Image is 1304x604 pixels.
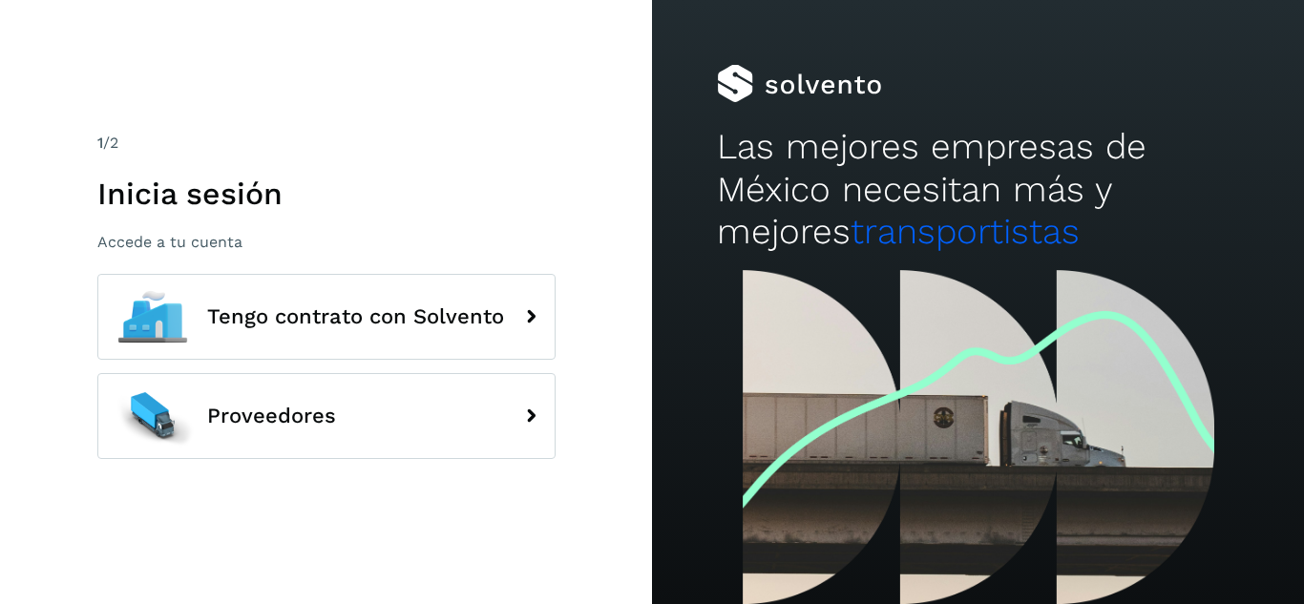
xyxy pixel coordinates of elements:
[97,132,556,155] div: /2
[97,134,103,152] span: 1
[207,405,336,427] span: Proveedores
[717,126,1238,253] h2: Las mejores empresas de México necesitan más y mejores
[97,176,556,212] h1: Inicia sesión
[97,274,556,360] button: Tengo contrato con Solvento
[97,373,556,459] button: Proveedores
[97,233,556,251] p: Accede a tu cuenta
[207,305,504,328] span: Tengo contrato con Solvento
[851,211,1080,252] span: transportistas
